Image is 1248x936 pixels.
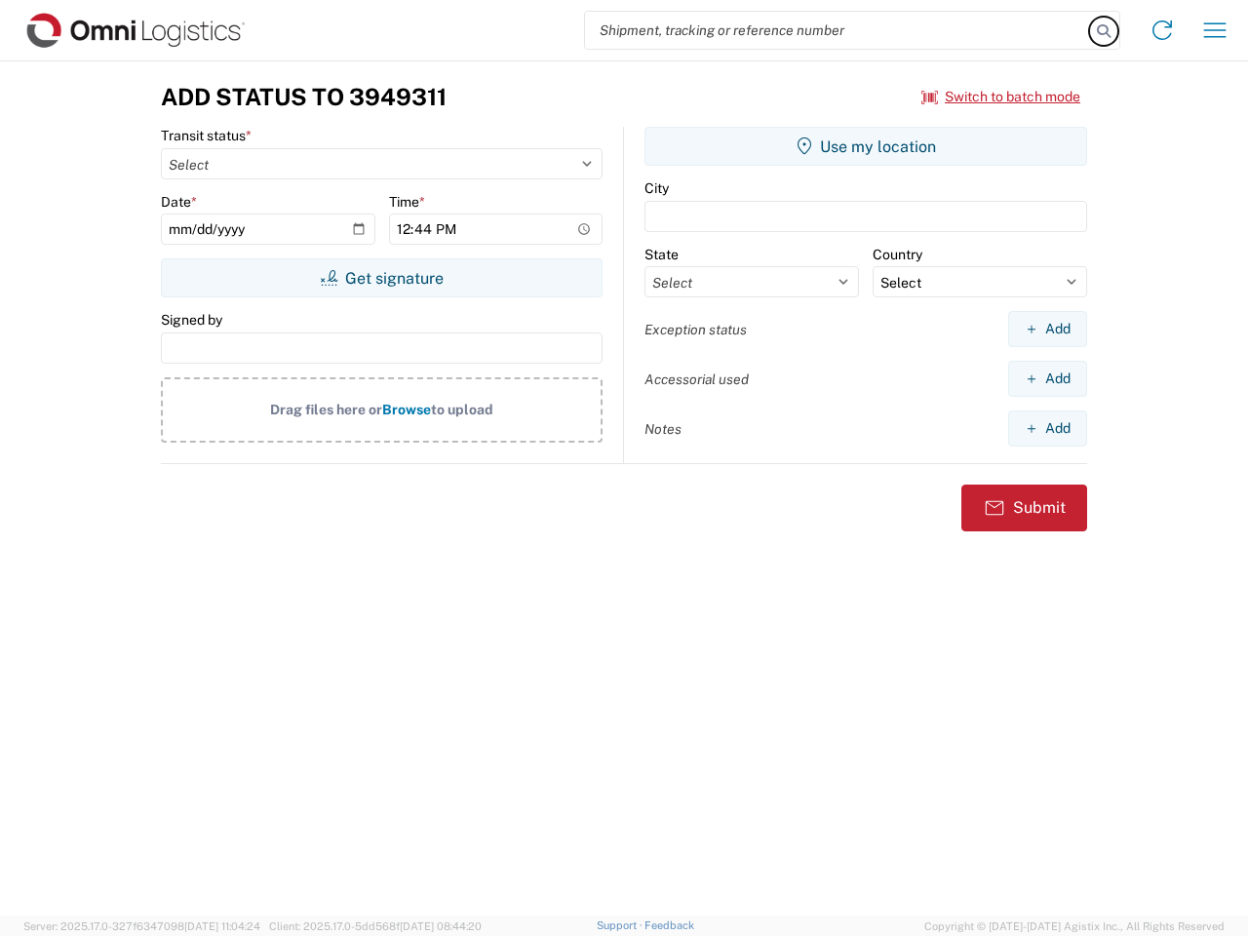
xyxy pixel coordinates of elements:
[184,920,260,932] span: [DATE] 11:04:24
[644,919,694,931] a: Feedback
[161,258,603,297] button: Get signature
[924,917,1225,935] span: Copyright © [DATE]-[DATE] Agistix Inc., All Rights Reserved
[597,919,645,931] a: Support
[23,920,260,932] span: Server: 2025.17.0-327f6347098
[431,402,493,417] span: to upload
[389,193,425,211] label: Time
[1008,410,1087,447] button: Add
[270,402,382,417] span: Drag files here or
[644,321,747,338] label: Exception status
[269,920,482,932] span: Client: 2025.17.0-5dd568f
[921,81,1080,113] button: Switch to batch mode
[644,370,749,388] label: Accessorial used
[161,193,197,211] label: Date
[161,127,252,144] label: Transit status
[161,311,222,329] label: Signed by
[644,179,669,197] label: City
[644,420,682,438] label: Notes
[1008,311,1087,347] button: Add
[873,246,922,263] label: Country
[585,12,1090,49] input: Shipment, tracking or reference number
[400,920,482,932] span: [DATE] 08:44:20
[161,83,447,111] h3: Add Status to 3949311
[644,127,1087,166] button: Use my location
[1008,361,1087,397] button: Add
[382,402,431,417] span: Browse
[644,246,679,263] label: State
[961,485,1087,531] button: Submit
